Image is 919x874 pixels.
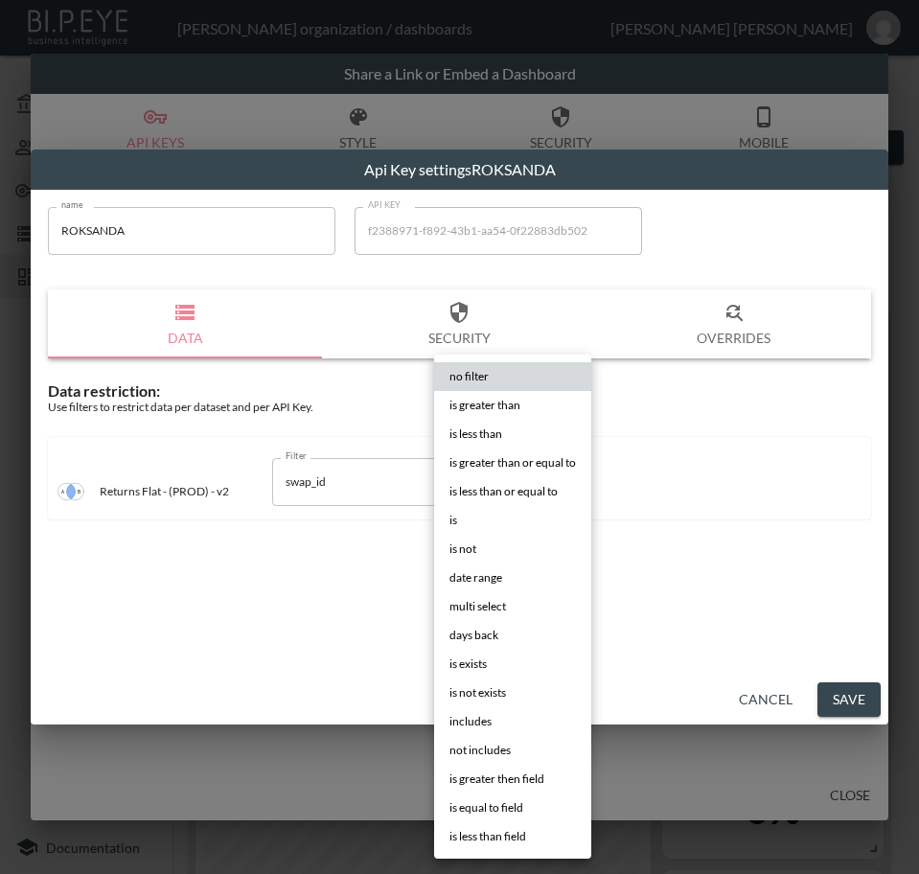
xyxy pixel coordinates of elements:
span: is equal to field [449,799,523,816]
span: is less than field [449,828,526,845]
span: is less than [449,425,502,443]
span: date range [449,569,502,586]
span: days back [449,627,498,644]
span: is [449,512,457,529]
span: is greater then field [449,770,544,788]
span: is greater than or equal to [449,454,576,471]
span: is greater than [449,397,520,414]
span: not includes [449,742,511,759]
span: no filter [449,368,489,385]
span: is exists [449,655,487,673]
span: is not exists [449,684,506,701]
span: includes [449,713,492,730]
span: is not [449,540,476,558]
span: multi select [449,598,506,615]
span: is less than or equal to [449,483,558,500]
